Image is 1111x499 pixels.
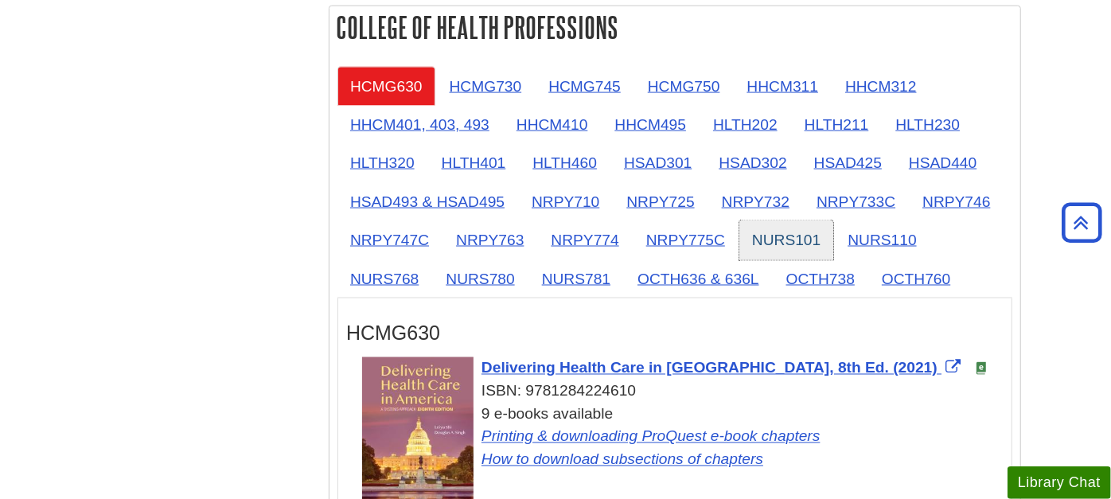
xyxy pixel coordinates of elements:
[429,143,519,182] a: HLTH401
[536,67,633,106] a: HCMG745
[329,6,1020,49] h2: College of Health Professions
[804,182,908,221] a: NRPY733C
[337,105,502,144] a: HHCM401, 403, 493
[883,105,973,144] a: HLTH230
[443,220,536,259] a: NRPY763
[832,67,930,106] a: HHCM312
[896,143,989,182] a: HSAD440
[700,105,790,144] a: HLTH202
[337,67,435,106] a: HCMG630
[362,403,1004,472] div: 9 e-books available
[481,451,763,468] a: Link opens in new window
[1008,466,1111,499] button: Library Chat
[539,220,632,259] a: NRPY774
[337,143,427,182] a: HLTH320
[529,259,623,298] a: NURS781
[709,182,802,221] a: NRPY732
[614,182,707,221] a: NRPY725
[735,67,832,106] a: HHCM311
[520,143,610,182] a: HLTH460
[792,105,882,144] a: HLTH211
[481,428,821,445] a: Link opens in new window
[1056,212,1107,233] a: Back to Top
[337,259,431,298] a: NURS768
[835,220,929,259] a: NURS110
[635,67,733,106] a: HCMG750
[633,220,738,259] a: NRPY775C
[625,259,772,298] a: OCTH636 & 636L
[869,259,963,298] a: OCTH760
[611,143,704,182] a: HSAD301
[739,220,833,259] a: NURS101
[481,360,965,376] a: Link opens in new window
[481,360,938,376] span: Delivering Health Care in [GEOGRAPHIC_DATA], 8th Ed. (2021)
[504,105,601,144] a: HHCM410
[519,182,612,221] a: NRPY710
[337,182,517,221] a: HSAD493 & HSAD495
[975,362,988,375] img: e-Book
[910,182,1003,221] a: NRPY746
[602,105,700,144] a: HHCM495
[362,380,1004,403] div: ISBN: 9781284224610
[774,259,867,298] a: OCTH738
[337,220,442,259] a: NRPY747C
[706,143,799,182] a: HSAD302
[346,322,1004,345] h3: HCMG630
[433,259,527,298] a: NURS780
[801,143,895,182] a: HSAD425
[437,67,535,106] a: HCMG730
